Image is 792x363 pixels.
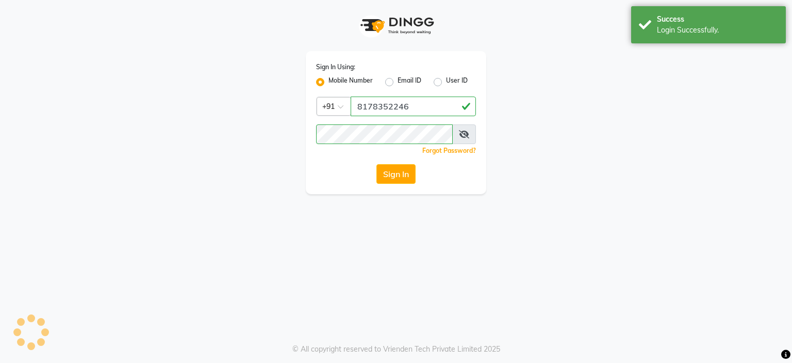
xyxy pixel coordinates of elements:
[328,76,373,88] label: Mobile Number
[422,147,476,154] a: Forgot Password?
[316,62,355,72] label: Sign In Using:
[398,76,421,88] label: Email ID
[351,97,476,116] input: Username
[316,124,453,144] input: Username
[376,164,416,184] button: Sign In
[355,10,437,41] img: logo1.svg
[657,14,778,25] div: Success
[657,25,778,36] div: Login Successfully.
[446,76,468,88] label: User ID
